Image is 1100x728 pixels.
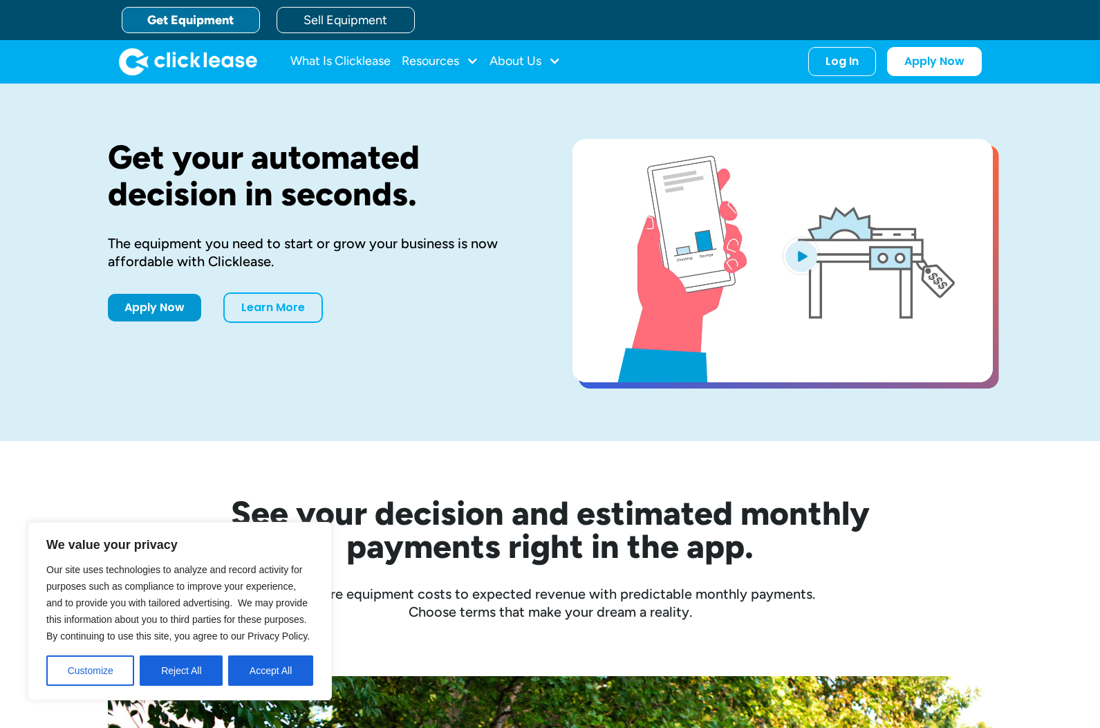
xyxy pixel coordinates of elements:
div: About Us [490,48,561,75]
div: Log In [826,55,859,68]
div: Resources [402,48,478,75]
span: Our site uses technologies to analyze and record activity for purposes such as compliance to impr... [46,564,310,642]
a: What Is Clicklease [290,48,391,75]
a: Sell Equipment [277,7,415,33]
a: home [119,48,257,75]
button: Accept All [228,655,313,686]
button: Customize [46,655,134,686]
a: Apply Now [887,47,982,76]
div: Compare equipment costs to expected revenue with predictable monthly payments. Choose terms that ... [108,585,993,621]
a: Get Equipment [122,7,260,33]
h1: Get your automated decision in seconds. [108,139,528,212]
div: We value your privacy [28,522,332,700]
img: Blue play button logo on a light blue circular background [783,236,820,275]
img: Clicklease logo [119,48,257,75]
p: We value your privacy [46,536,313,553]
a: Apply Now [108,294,201,321]
a: Learn More [223,292,323,323]
button: Reject All [140,655,223,686]
div: The equipment you need to start or grow your business is now affordable with Clicklease. [108,234,528,270]
a: open lightbox [572,139,993,382]
h2: See your decision and estimated monthly payments right in the app. [163,496,938,563]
